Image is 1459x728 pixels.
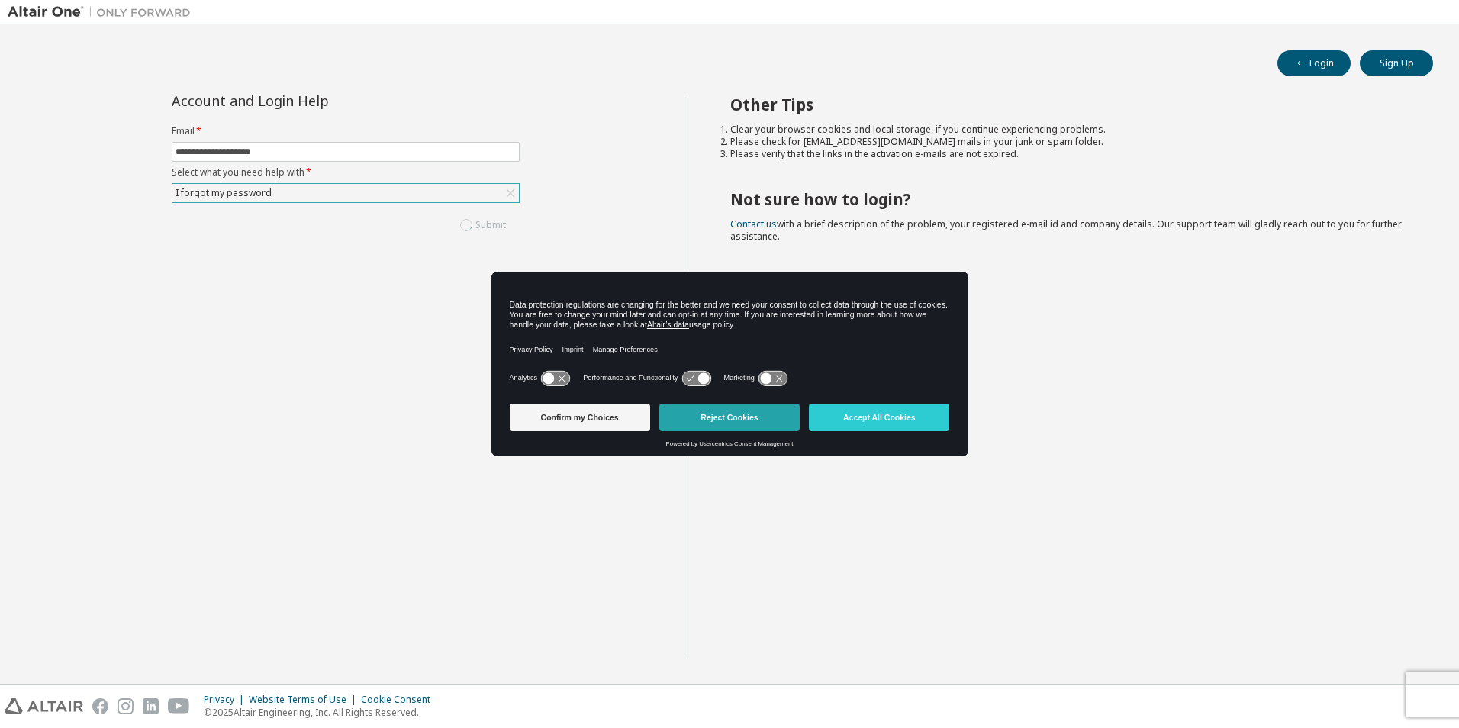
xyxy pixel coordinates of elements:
label: Select what you need help with [172,166,520,179]
img: facebook.svg [92,698,108,714]
img: linkedin.svg [143,698,159,714]
button: Login [1277,50,1351,76]
div: I forgot my password [173,185,274,201]
h2: Other Tips [730,95,1406,114]
div: Privacy [204,694,249,706]
h2: Not sure how to login? [730,189,1406,209]
li: Please check for [EMAIL_ADDRESS][DOMAIN_NAME] mails in your junk or spam folder. [730,136,1406,148]
div: I forgot my password [172,184,519,202]
img: altair_logo.svg [5,698,83,714]
span: with a brief description of the problem, your registered e-mail id and company details. Our suppo... [730,217,1402,243]
img: youtube.svg [168,698,190,714]
div: Cookie Consent [361,694,440,706]
li: Please verify that the links in the activation e-mails are not expired. [730,148,1406,160]
a: Contact us [730,217,777,230]
button: Sign Up [1360,50,1433,76]
label: Email [172,125,520,137]
p: © 2025 Altair Engineering, Inc. All Rights Reserved. [204,706,440,719]
img: Altair One [8,5,198,20]
div: Account and Login Help [172,95,450,107]
img: instagram.svg [118,698,134,714]
li: Clear your browser cookies and local storage, if you continue experiencing problems. [730,124,1406,136]
div: Website Terms of Use [249,694,361,706]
